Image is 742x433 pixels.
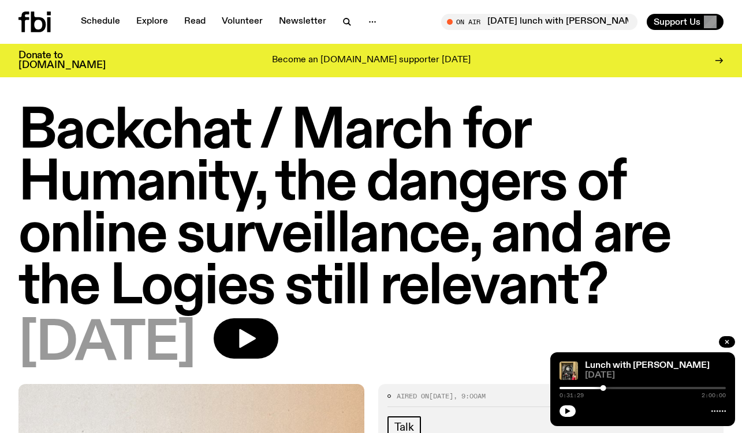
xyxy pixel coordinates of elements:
a: Volunteer [215,14,270,30]
p: Become an [DOMAIN_NAME] supporter [DATE] [272,55,471,66]
span: Support Us [654,17,700,27]
a: Newsletter [272,14,333,30]
h3: Donate to [DOMAIN_NAME] [18,51,106,70]
span: 0:31:29 [560,393,584,398]
span: Aired on [397,391,429,401]
span: [DATE] [18,318,195,370]
h1: Backchat / March for Humanity, the dangers of online surveillance, and are the Logies still relev... [18,106,724,314]
a: Schedule [74,14,127,30]
button: Support Us [647,14,724,30]
span: 2:00:00 [702,393,726,398]
a: Read [177,14,212,30]
button: On Air[DATE] lunch with [PERSON_NAME]! [441,14,637,30]
span: [DATE] [429,391,453,401]
span: , 9:00am [453,391,486,401]
a: Lunch with [PERSON_NAME] [585,361,710,370]
a: Explore [129,14,175,30]
span: [DATE] [585,371,726,380]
